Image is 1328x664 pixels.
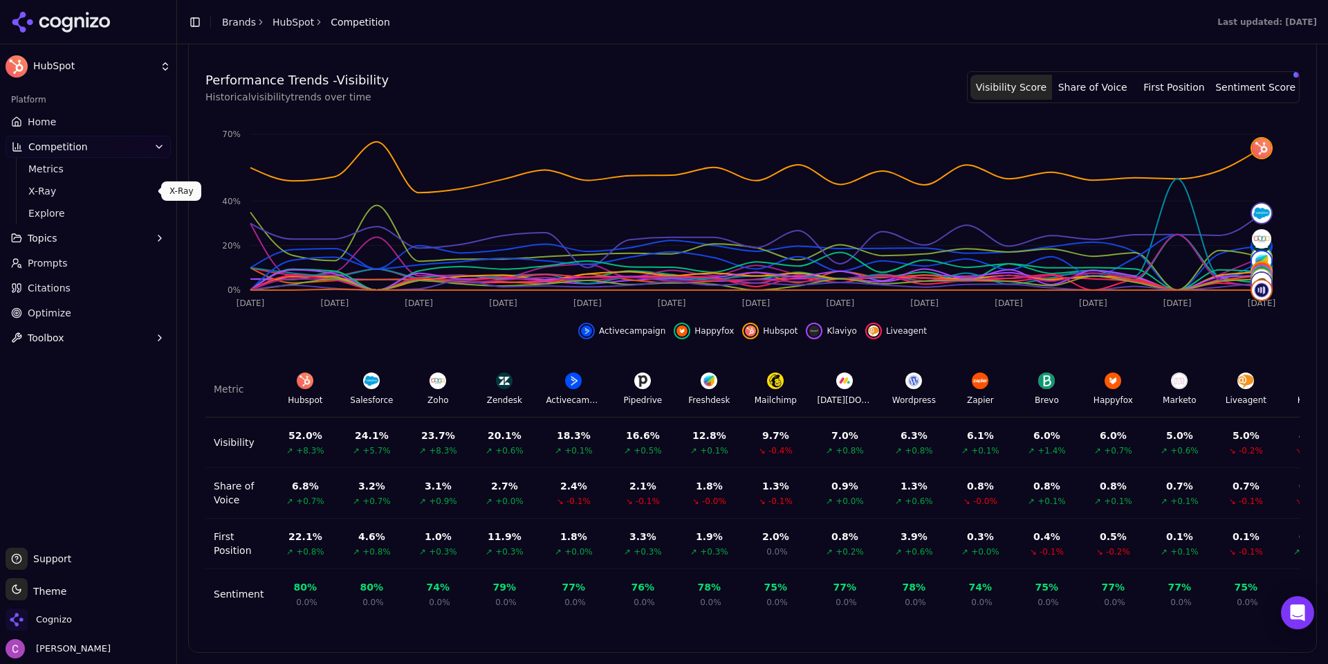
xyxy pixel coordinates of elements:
[1035,580,1059,594] div: 75 %
[961,445,968,456] span: ↗
[28,586,66,597] span: Theme
[405,298,433,308] tspan: [DATE]
[222,15,390,29] nav: breadcrumb
[6,111,171,133] a: Home
[1170,496,1199,507] span: +0.1%
[564,546,593,557] span: +0.0%
[1295,496,1302,507] span: ↘
[973,496,997,507] span: -0.0%
[698,580,721,594] div: 78 %
[360,580,384,594] div: 80 %
[28,306,71,320] span: Optimize
[1104,496,1132,507] span: +0.1%
[696,479,723,493] div: 1.8 %
[581,325,592,337] img: activecampaign
[23,159,154,179] a: Metrics
[827,298,855,308] tspan: [DATE]
[1237,373,1254,389] img: Liveagent
[700,597,721,608] span: 0.0%
[296,445,324,456] span: +8.3%
[961,546,968,557] span: ↗
[1166,530,1193,544] div: 0.1 %
[1237,597,1258,608] span: 0.0%
[362,496,391,507] span: +0.7%
[557,429,591,442] div: 18.3 %
[742,298,771,308] tspan: [DATE]
[1094,496,1101,507] span: ↗
[1170,597,1192,608] span: 0.0%
[692,496,699,507] span: ↘
[895,496,902,507] span: ↗
[892,395,936,406] div: Wordpress
[762,530,789,544] div: 2.0 %
[1161,445,1168,456] span: ↗
[624,546,631,557] span: ↗
[205,418,272,468] td: Visibility
[1252,280,1271,300] img: adobe marketo engage
[28,231,57,245] span: Topics
[865,323,927,339] button: Hide liveagent data
[1233,530,1260,544] div: 0.1 %
[826,496,833,507] span: ↗
[1252,262,1271,282] img: zapier
[1040,546,1064,557] span: -0.1%
[1229,546,1236,557] span: ↘
[827,325,856,337] span: Klaviyo
[1037,445,1066,456] span: +1.4%
[759,496,766,507] span: ↘
[228,285,241,295] tspan: 0%
[353,445,360,456] span: ↗
[557,496,564,507] span: ↘
[6,302,171,324] a: Optimize
[205,569,272,620] td: Sentiment
[1229,496,1236,507] span: ↘
[831,429,858,442] div: 7.0 %
[624,395,663,406] div: Pipedrive
[222,129,241,139] tspan: 70%
[23,204,154,223] a: Explore
[1293,546,1300,557] span: ↗
[634,445,662,456] span: +0.5%
[6,89,171,111] div: Platform
[362,597,384,608] span: 0.0%
[495,445,524,456] span: +0.6%
[1102,580,1125,594] div: 77 %
[6,327,171,349] button: Toolbox
[358,530,385,544] div: 4.6 %
[1168,580,1192,594] div: 77 %
[487,395,522,406] div: Zendesk
[905,546,933,557] span: +0.6%
[355,429,389,442] div: 24.1 %
[1252,266,1271,285] img: brevo
[1094,445,1101,456] span: ↗
[1104,445,1132,456] span: +0.7%
[969,580,993,594] div: 74 %
[288,530,322,544] div: 22.1 %
[763,325,797,337] span: Hubspot
[6,136,171,158] button: Competition
[286,445,293,456] span: ↗
[222,197,241,206] tspan: 40%
[768,445,793,456] span: -0.4%
[755,395,797,406] div: Mailchimp
[1096,546,1103,557] span: ↘
[626,429,660,442] div: 16.6 %
[564,445,593,456] span: +0.1%
[833,580,857,594] div: 77 %
[1161,496,1168,507] span: ↗
[566,496,591,507] span: -0.1%
[6,252,171,274] a: Prompts
[1094,395,1133,406] div: Happyfox
[971,597,993,608] span: 0.0%
[1170,445,1199,456] span: +0.6%
[562,580,586,594] div: 77 %
[496,373,513,389] img: Zendesk
[488,530,522,544] div: 11.9 %
[222,17,256,28] a: Brands
[28,162,149,176] span: Metrics
[901,479,928,493] div: 1.3 %
[30,643,111,655] span: [PERSON_NAME]
[331,15,390,29] span: Competition
[28,206,149,220] span: Explore
[425,479,452,493] div: 3.1 %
